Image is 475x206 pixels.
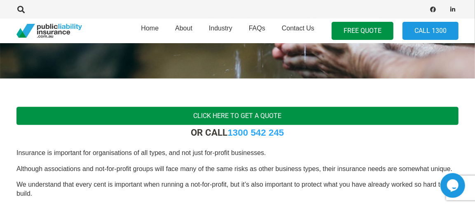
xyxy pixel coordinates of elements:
[16,164,459,174] p: Although associations and not-for-profit groups will face many of the same risks as other busines...
[332,22,393,40] a: FREE QUOTE
[402,22,459,40] a: Call 1300
[167,16,201,46] a: About
[141,25,159,32] span: Home
[16,107,459,125] a: Click Here To Get a Quote
[274,16,323,46] a: Contact Us
[16,180,459,199] p: We understand that every cent is important when running a not-for-profit, but it’s also important...
[209,25,232,32] span: Industry
[13,6,29,13] a: Search
[447,4,459,15] a: LinkedIn
[241,16,274,46] a: FAQs
[228,127,284,138] a: 1300 542 245
[427,4,439,15] a: Facebook
[249,25,265,32] span: FAQs
[440,173,467,198] iframe: chat widget
[175,25,192,32] span: About
[133,16,167,46] a: Home
[16,148,459,157] p: Insurance is important for organisations of all types, and not just for-profit businesses.
[201,16,241,46] a: Industry
[282,25,314,32] span: Contact Us
[16,24,82,38] a: pli_logotransparent
[191,127,284,138] strong: OR CALL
